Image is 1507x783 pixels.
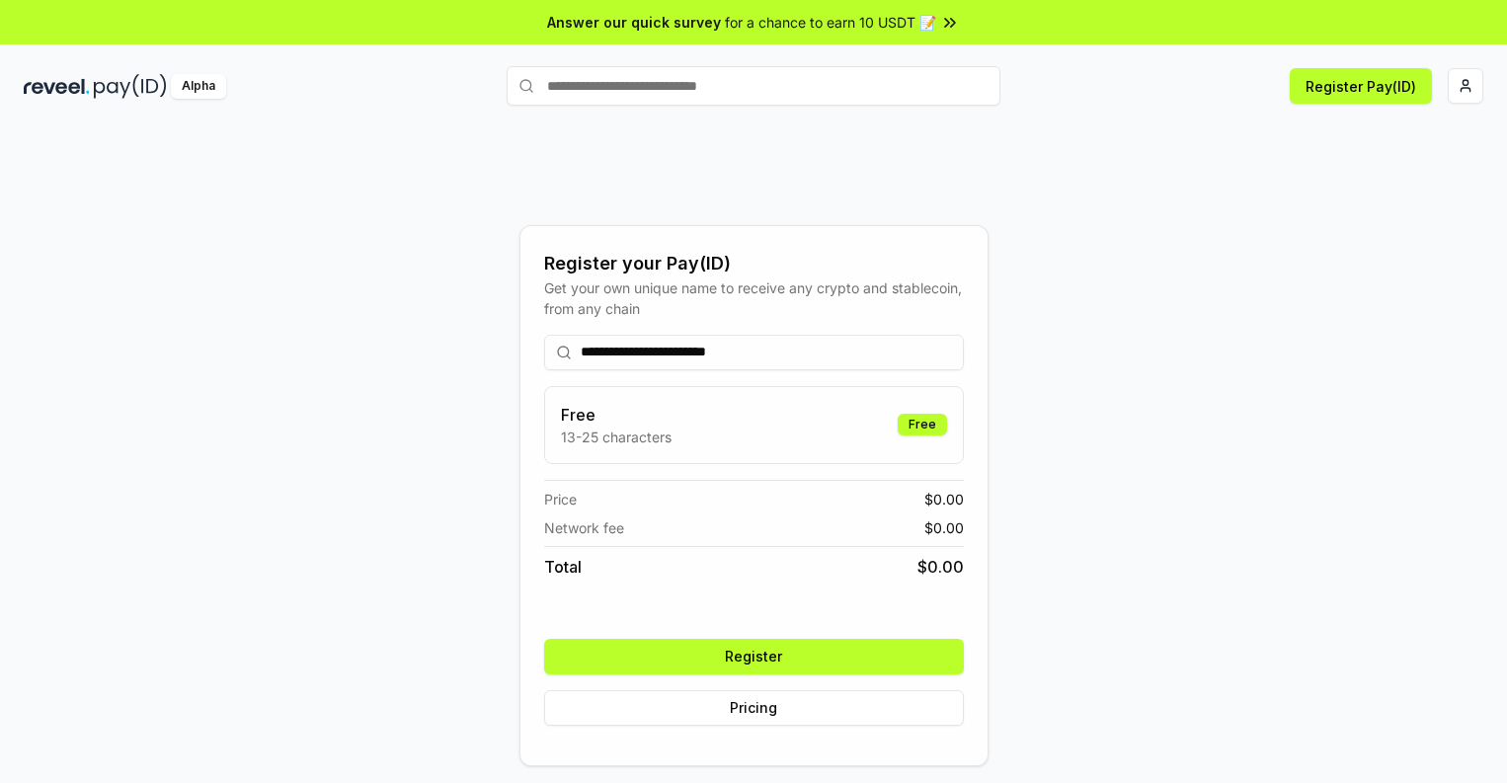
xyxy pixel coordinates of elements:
[94,74,167,99] img: pay_id
[171,74,226,99] div: Alpha
[544,555,582,579] span: Total
[924,489,964,509] span: $ 0.00
[544,639,964,674] button: Register
[924,517,964,538] span: $ 0.00
[544,690,964,726] button: Pricing
[24,74,90,99] img: reveel_dark
[561,427,672,447] p: 13-25 characters
[917,555,964,579] span: $ 0.00
[544,489,577,509] span: Price
[544,277,964,319] div: Get your own unique name to receive any crypto and stablecoin, from any chain
[561,403,672,427] h3: Free
[544,250,964,277] div: Register your Pay(ID)
[1290,68,1432,104] button: Register Pay(ID)
[544,517,624,538] span: Network fee
[898,414,947,435] div: Free
[725,12,936,33] span: for a chance to earn 10 USDT 📝
[547,12,721,33] span: Answer our quick survey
